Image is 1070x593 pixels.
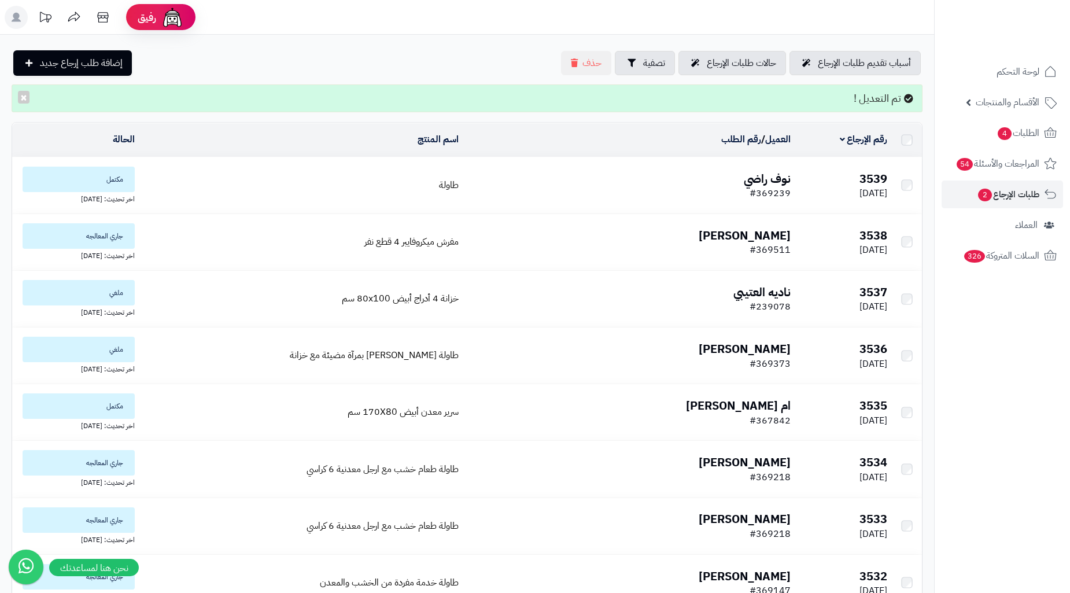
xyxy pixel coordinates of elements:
span: العملاء [1015,217,1038,233]
span: [DATE] [859,243,887,257]
a: طاولة [PERSON_NAME] بمرآة مضيئة مع خزانة [290,348,459,362]
b: [PERSON_NAME] [699,340,791,358]
b: [PERSON_NAME] [699,227,791,244]
div: اخر تحديث: [DATE] [17,249,135,261]
a: العملاء [942,211,1063,239]
div: اخر تحديث: [DATE] [17,192,135,204]
span: #369218 [750,470,791,484]
span: رفيق [138,10,156,24]
span: الأقسام والمنتجات [976,94,1039,111]
span: جاري المعالجه [23,223,135,249]
span: #369218 [750,527,791,541]
span: حالات طلبات الإرجاع [707,56,776,70]
span: 2 [978,189,992,201]
a: أسباب تقديم طلبات الإرجاع [789,51,921,75]
span: [DATE] [859,186,887,200]
b: [PERSON_NAME] [699,454,791,471]
b: 3536 [859,340,887,358]
span: [DATE] [859,300,887,314]
b: ناديه العتيبي [733,283,791,301]
span: حذف [582,56,602,70]
span: #239078 [750,300,791,314]
a: تحديثات المنصة [31,6,60,32]
a: طاولة [439,178,459,192]
a: خزانة 4 أدراج أبيض ‎80x100 سم‏ [342,292,459,305]
b: 3532 [859,568,887,585]
b: 3533 [859,510,887,528]
a: الحالة [113,132,135,146]
a: السلات المتروكة326 [942,242,1063,270]
span: إضافة طلب إرجاع جديد [40,56,123,70]
a: إضافة طلب إرجاع جديد [13,50,132,76]
b: 3538 [859,227,887,244]
b: 3539 [859,170,887,187]
a: اسم المنتج [418,132,459,146]
span: طلبات الإرجاع [977,186,1039,202]
b: نوف راضي [744,170,791,187]
img: logo-2.png [991,29,1059,53]
span: مكتمل [23,393,135,419]
span: جاري المعالجه [23,450,135,476]
span: الطلبات [997,125,1039,141]
a: رقم الطلب [721,132,761,146]
a: طاولة خدمة مفردة من الخشب والمعدن [320,576,459,590]
a: لوحة التحكم [942,58,1063,86]
span: #369511 [750,243,791,257]
a: طلبات الإرجاع2 [942,181,1063,208]
span: 326 [964,250,985,263]
span: السلات المتروكة [963,248,1039,264]
span: [DATE] [859,527,887,541]
button: × [18,91,29,104]
span: مكتمل [23,167,135,192]
a: حالات طلبات الإرجاع [678,51,786,75]
span: #367842 [750,414,791,428]
b: 3534 [859,454,887,471]
div: اخر تحديث: [DATE] [17,419,135,431]
span: #369239 [750,186,791,200]
b: [PERSON_NAME] [699,510,791,528]
b: 3537 [859,283,887,301]
div: اخر تحديث: [DATE] [17,533,135,545]
b: 3535 [859,397,887,414]
span: المراجعات والأسئلة [955,156,1039,172]
a: رقم الإرجاع [840,132,888,146]
div: اخر تحديث: [DATE] [17,362,135,374]
div: تم التعديل ! [12,84,923,112]
span: [DATE] [859,357,887,371]
a: الطلبات4 [942,119,1063,147]
td: / [463,123,796,157]
span: جاري المعالجه [23,507,135,533]
b: ام [PERSON_NAME] [686,397,791,414]
b: [PERSON_NAME] [699,568,791,585]
button: حذف [561,51,611,75]
span: ملغي [23,280,135,305]
span: لوحة التحكم [997,64,1039,80]
button: تصفية [615,51,675,75]
div: اخر تحديث: [DATE] [17,476,135,488]
a: طاولة طعام خشب مع ارجل معدنية 6 كراسي [307,462,459,476]
a: العميل [765,132,791,146]
a: سرير معدن أبيض 170X80 سم [348,405,459,419]
span: [DATE] [859,414,887,428]
span: 4 [998,127,1012,140]
span: تصفية [643,56,665,70]
span: 54 [957,158,973,171]
a: المراجعات والأسئلة54 [942,150,1063,178]
span: ملغي [23,337,135,362]
a: طاولة طعام خشب مع ارجل معدنية 6 كراسي [307,519,459,533]
img: ai-face.png [161,6,184,29]
a: مفرش ميكروفايبر 4 قطع نفر [364,235,459,249]
span: أسباب تقديم طلبات الإرجاع [818,56,911,70]
span: #369373 [750,357,791,371]
div: اخر تحديث: [DATE] [17,305,135,318]
span: [DATE] [859,470,887,484]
